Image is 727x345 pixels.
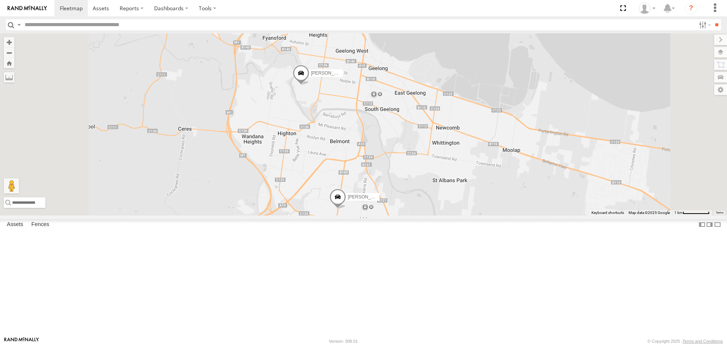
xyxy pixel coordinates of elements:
[16,19,22,30] label: Search Query
[348,194,385,200] span: [PERSON_NAME]
[716,211,724,214] a: Terms (opens in new tab)
[683,339,723,343] a: Terms and Conditions
[714,219,721,230] label: Hide Summary Table
[28,220,53,230] label: Fences
[685,2,697,14] i: ?
[4,58,14,68] button: Zoom Home
[629,211,670,215] span: Map data ©2025 Google
[4,47,14,58] button: Zoom out
[706,219,713,230] label: Dock Summary Table to the Right
[714,84,727,95] label: Map Settings
[698,219,706,230] label: Dock Summary Table to the Left
[4,337,39,345] a: Visit our Website
[4,178,19,194] button: Drag Pegman onto the map to open Street View
[696,19,712,30] label: Search Filter Options
[647,339,723,343] div: © Copyright 2025 -
[674,211,683,215] span: 1 km
[672,210,712,215] button: Map Scale: 1 km per 67 pixels
[3,220,27,230] label: Assets
[311,70,348,76] span: [PERSON_NAME]
[636,3,658,14] div: Dale Hood
[8,6,47,11] img: rand-logo.svg
[4,72,14,83] label: Measure
[591,210,624,215] button: Keyboard shortcuts
[329,339,358,343] div: Version: 308.01
[4,37,14,47] button: Zoom in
